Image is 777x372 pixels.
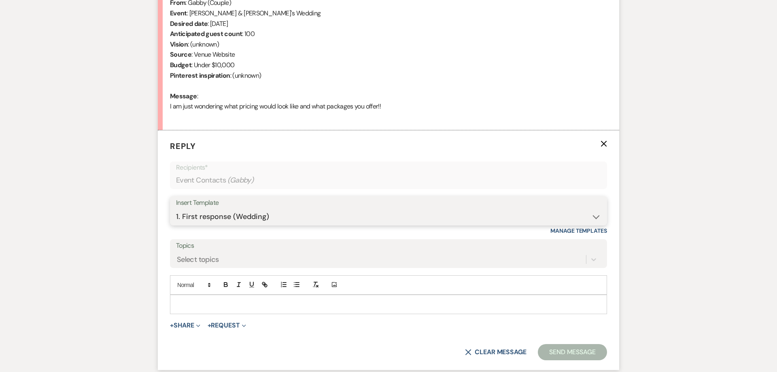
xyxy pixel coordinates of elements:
[170,9,187,17] b: Event
[170,322,200,329] button: Share
[538,344,607,360] button: Send Message
[176,197,601,209] div: Insert Template
[170,141,196,151] span: Reply
[170,30,242,38] b: Anticipated guest count
[176,162,601,173] p: Recipients*
[170,40,188,49] b: Vision
[465,349,526,355] button: Clear message
[170,19,208,28] b: Desired date
[170,61,191,69] b: Budget
[170,322,174,329] span: +
[227,175,254,186] span: ( Gabby )
[208,322,211,329] span: +
[170,92,197,100] b: Message
[176,172,601,188] div: Event Contacts
[170,71,230,80] b: Pinterest inspiration
[177,254,219,265] div: Select topics
[170,50,191,59] b: Source
[208,322,246,329] button: Request
[550,227,607,234] a: Manage Templates
[176,240,601,252] label: Topics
